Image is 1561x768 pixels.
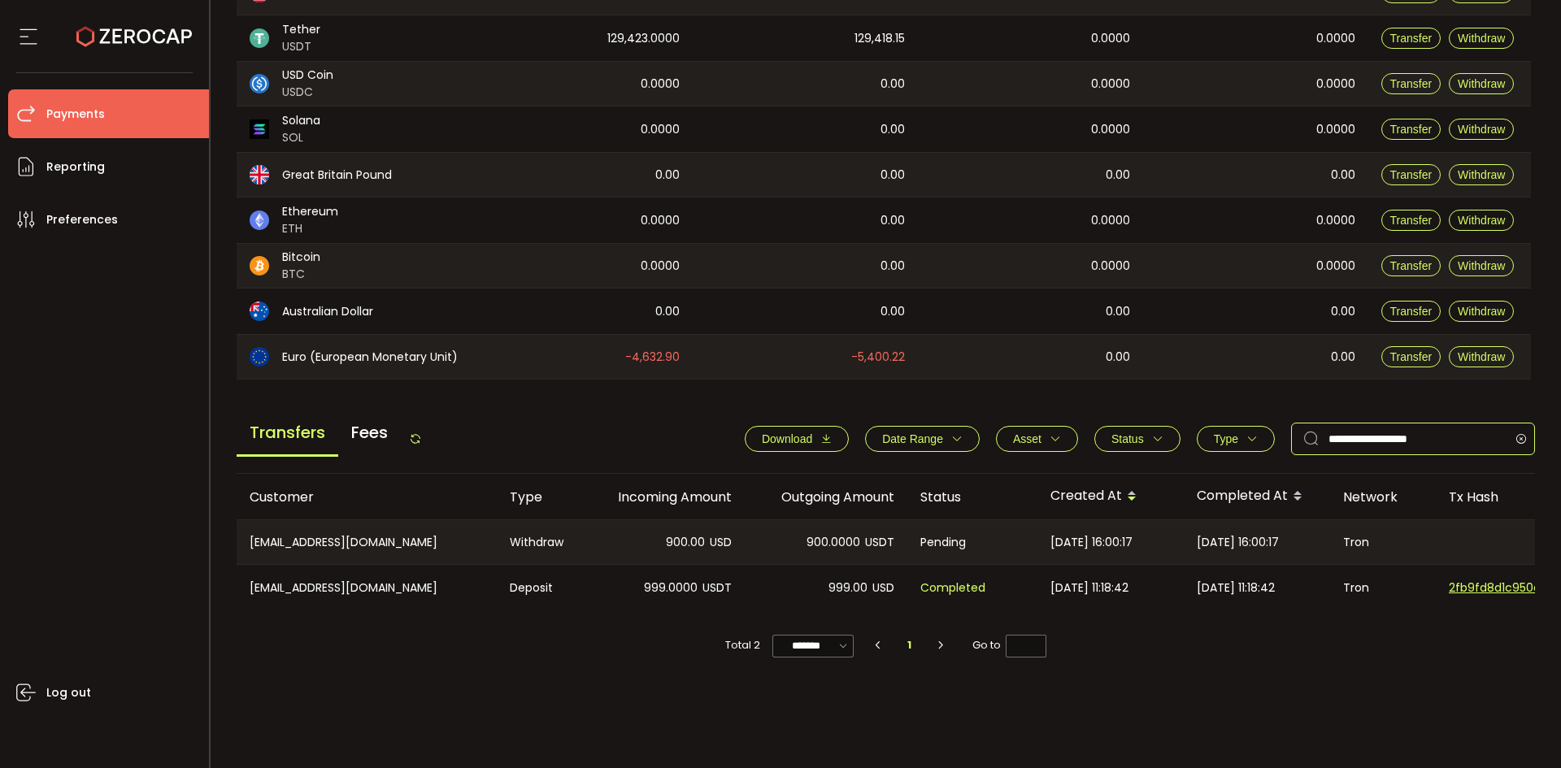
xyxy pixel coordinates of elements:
[1330,488,1436,506] div: Network
[1331,166,1355,184] span: 0.00
[1381,346,1441,367] button: Transfer
[282,203,338,220] span: Ethereum
[1458,214,1505,227] span: Withdraw
[1091,211,1130,230] span: 0.0000
[1381,301,1441,322] button: Transfer
[1050,533,1133,552] span: [DATE] 16:00:17
[1458,305,1505,318] span: Withdraw
[1458,259,1505,272] span: Withdraw
[1458,77,1505,90] span: Withdraw
[250,165,269,184] img: gbp_portfolio.svg
[250,347,269,367] img: eur_portfolio.svg
[497,488,582,506] div: Type
[881,257,905,276] span: 0.00
[1449,73,1514,94] button: Withdraw
[1197,426,1275,452] button: Type
[1381,255,1441,276] button: Transfer
[237,520,497,564] div: [EMAIL_ADDRESS][DOMAIN_NAME]
[882,432,943,445] span: Date Range
[1331,348,1355,367] span: 0.00
[881,120,905,139] span: 0.00
[972,634,1046,657] span: Go to
[641,75,680,93] span: 0.0000
[46,208,118,232] span: Preferences
[1390,123,1433,136] span: Transfer
[282,67,333,84] span: USD Coin
[250,302,269,321] img: aud_portfolio.svg
[282,38,320,55] span: USDT
[1316,75,1355,93] span: 0.0000
[1091,257,1130,276] span: 0.0000
[920,533,966,552] span: Pending
[745,426,849,452] button: Download
[641,257,680,276] span: 0.0000
[1214,432,1238,445] span: Type
[1013,432,1041,445] span: Asset
[250,74,269,93] img: usdc_portfolio.svg
[851,348,905,367] span: -5,400.22
[1449,301,1514,322] button: Withdraw
[497,565,582,610] div: Deposit
[46,155,105,179] span: Reporting
[1106,166,1130,184] span: 0.00
[282,21,320,38] span: Tether
[1390,32,1433,45] span: Transfer
[725,634,760,657] span: Total 2
[497,520,582,564] div: Withdraw
[1381,119,1441,140] button: Transfer
[282,266,320,283] span: BTC
[865,426,980,452] button: Date Range
[1390,77,1433,90] span: Transfer
[1449,119,1514,140] button: Withdraw
[282,167,392,184] span: Great Britain Pound
[1449,255,1514,276] button: Withdraw
[1449,28,1514,49] button: Withdraw
[895,634,924,657] li: 1
[1091,120,1130,139] span: 0.0000
[46,681,91,705] span: Log out
[1197,533,1279,552] span: [DATE] 16:00:17
[1316,29,1355,48] span: 0.0000
[807,533,860,552] span: 900.0000
[1094,426,1181,452] button: Status
[282,129,320,146] span: SOL
[1381,164,1441,185] button: Transfer
[881,302,905,321] span: 0.00
[1091,29,1130,48] span: 0.0000
[710,533,732,552] span: USD
[1316,257,1355,276] span: 0.0000
[282,220,338,237] span: ETH
[1330,565,1436,610] div: Tron
[745,488,907,506] div: Outgoing Amount
[1390,305,1433,318] span: Transfer
[1458,350,1505,363] span: Withdraw
[237,565,497,610] div: [EMAIL_ADDRESS][DOMAIN_NAME]
[237,410,338,457] span: Transfers
[250,28,269,48] img: usdt_portfolio.svg
[1390,214,1433,227] span: Transfer
[1458,32,1505,45] span: Withdraw
[250,119,269,139] img: sol_portfolio.png
[1449,164,1514,185] button: Withdraw
[1091,75,1130,93] span: 0.0000
[1381,73,1441,94] button: Transfer
[1197,579,1275,597] span: [DATE] 11:18:42
[920,579,985,597] span: Completed
[702,579,732,597] span: USDT
[1390,259,1433,272] span: Transfer
[881,211,905,230] span: 0.00
[762,432,812,445] span: Download
[828,579,867,597] span: 999.00
[582,488,745,506] div: Incoming Amount
[625,348,680,367] span: -4,632.90
[282,112,320,129] span: Solana
[641,120,680,139] span: 0.0000
[1184,483,1330,510] div: Completed At
[1480,690,1561,768] iframe: Chat Widget
[607,29,680,48] span: 129,423.0000
[641,211,680,230] span: 0.0000
[907,488,1037,506] div: Status
[881,166,905,184] span: 0.00
[1316,120,1355,139] span: 0.0000
[655,166,680,184] span: 0.00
